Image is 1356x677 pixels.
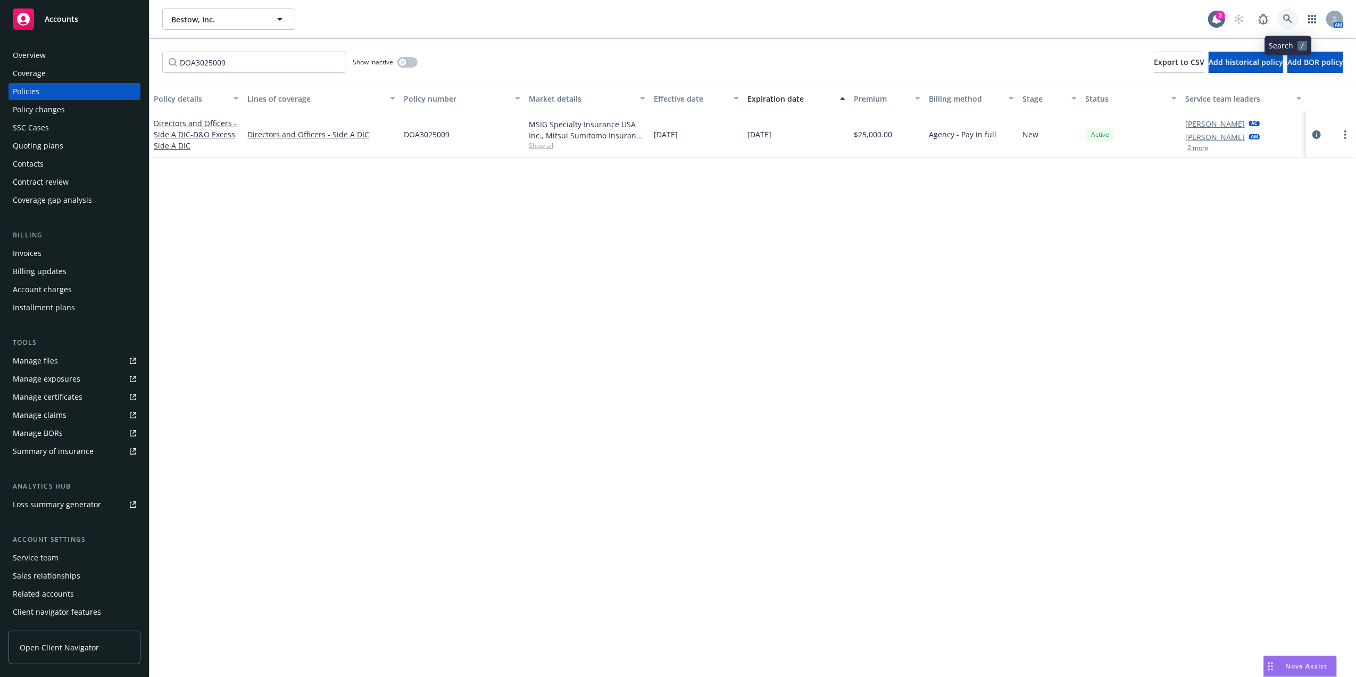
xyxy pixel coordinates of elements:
a: Coverage gap analysis [9,192,140,209]
a: Account charges [9,281,140,298]
div: Premium [854,93,909,104]
span: Active [1089,130,1111,139]
a: Sales relationships [9,567,140,584]
div: Billing [9,230,140,241]
div: Manage files [13,352,58,369]
div: Policy changes [13,101,65,118]
div: 3 [1216,11,1225,20]
div: Manage BORs [13,425,63,442]
span: Add BOR policy [1287,57,1343,67]
a: Contract review [9,174,140,191]
a: Start snowing [1228,9,1250,30]
span: DOA3025009 [404,129,450,140]
div: Analytics hub [9,481,140,492]
a: Report a Bug [1253,9,1274,30]
div: Client navigator features [13,604,101,621]
a: [PERSON_NAME] [1185,118,1245,129]
div: Billing updates [13,263,66,280]
span: Nova Assist [1286,662,1328,671]
button: Service team leaders [1181,86,1306,111]
a: Directors and Officers - Side A DIC [247,129,395,140]
a: Policies [9,83,140,100]
a: Manage files [9,352,140,369]
div: Coverage gap analysis [13,192,92,209]
button: Policy number [400,86,525,111]
div: Effective date [654,93,727,104]
div: Contract review [13,174,69,191]
button: Add BOR policy [1287,52,1343,73]
input: Filter by keyword... [162,52,346,73]
a: Search [1277,9,1299,30]
a: Manage claims [9,407,140,424]
button: Lines of coverage [243,86,400,111]
span: Export to CSV [1154,57,1204,67]
div: Stage [1022,93,1065,104]
button: 2 more [1187,145,1209,151]
div: Client access [13,622,59,639]
button: Expiration date [743,86,850,111]
a: Directors and Officers - Side A DIC [154,118,237,151]
a: Related accounts [9,585,140,602]
a: Contacts [9,155,140,172]
a: circleInformation [1310,128,1323,141]
div: Contacts [13,155,44,172]
a: Billing updates [9,263,140,280]
a: Invoices [9,245,140,262]
span: Agency - Pay in full [929,129,996,140]
button: Stage [1018,86,1081,111]
button: Policy details [149,86,243,111]
a: Policy changes [9,101,140,118]
a: Manage exposures [9,370,140,387]
span: Add historical policy [1209,57,1283,67]
button: Export to CSV [1154,52,1204,73]
div: Policy details [154,93,227,104]
a: Client access [9,622,140,639]
span: [DATE] [747,129,771,140]
div: Summary of insurance [13,443,94,460]
div: Status [1085,93,1165,104]
div: Manage certificates [13,389,82,406]
a: Service team [9,549,140,566]
a: Summary of insurance [9,443,140,460]
div: Service team [13,549,59,566]
span: - D&O Excess Side A DIC [154,129,235,151]
div: Tools [9,337,140,348]
a: more [1339,128,1352,141]
button: Effective date [650,86,743,111]
button: Premium [850,86,925,111]
div: Billing method [929,93,1002,104]
a: Loss summary generator [9,496,140,513]
span: Show all [529,141,645,150]
div: Account settings [9,534,140,545]
div: Expiration date [747,93,834,104]
div: Loss summary generator [13,496,101,513]
div: Market details [529,93,634,104]
a: Coverage [9,65,140,82]
a: Manage certificates [9,389,140,406]
div: Overview [13,47,46,64]
div: Related accounts [13,585,74,602]
button: Status [1081,86,1181,111]
span: Open Client Navigator [20,642,99,653]
div: Drag to move [1264,656,1277,676]
button: Add historical policy [1209,52,1283,73]
div: Sales relationships [13,567,80,584]
div: Policies [13,83,39,100]
div: Quoting plans [13,137,63,154]
div: Service team leaders [1185,93,1290,104]
a: Accounts [9,4,140,34]
div: Installment plans [13,299,75,316]
div: Manage exposures [13,370,80,387]
span: Accounts [45,15,78,23]
div: Invoices [13,245,41,262]
span: Bestow, Inc. [171,14,263,25]
div: Account charges [13,281,72,298]
a: Client navigator features [9,604,140,621]
div: SSC Cases [13,119,49,136]
a: SSC Cases [9,119,140,136]
a: Manage BORs [9,425,140,442]
button: Nova Assist [1263,656,1337,677]
div: Lines of coverage [247,93,384,104]
div: Coverage [13,65,46,82]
